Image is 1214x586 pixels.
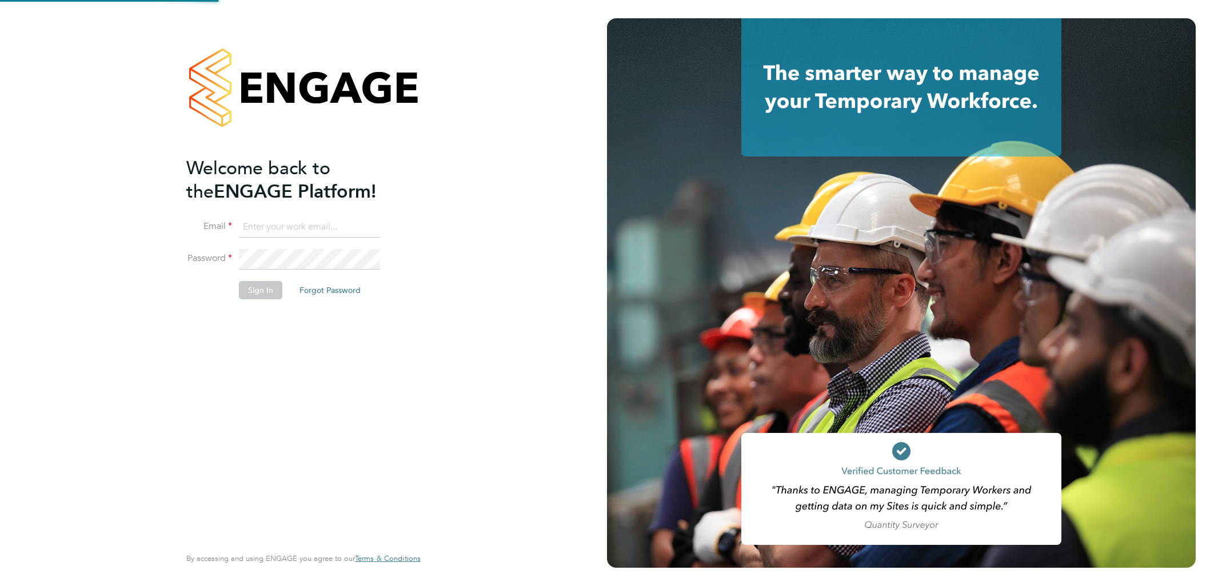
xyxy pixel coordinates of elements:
[186,252,232,264] label: Password
[186,156,409,203] h2: ENGAGE Platform!
[290,281,370,299] button: Forgot Password
[186,157,330,203] span: Welcome back to the
[239,281,282,299] button: Sign In
[239,217,380,238] input: Enter your work email...
[186,220,232,232] label: Email
[186,553,421,563] span: By accessing and using ENGAGE you agree to our
[355,554,421,563] a: Terms & Conditions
